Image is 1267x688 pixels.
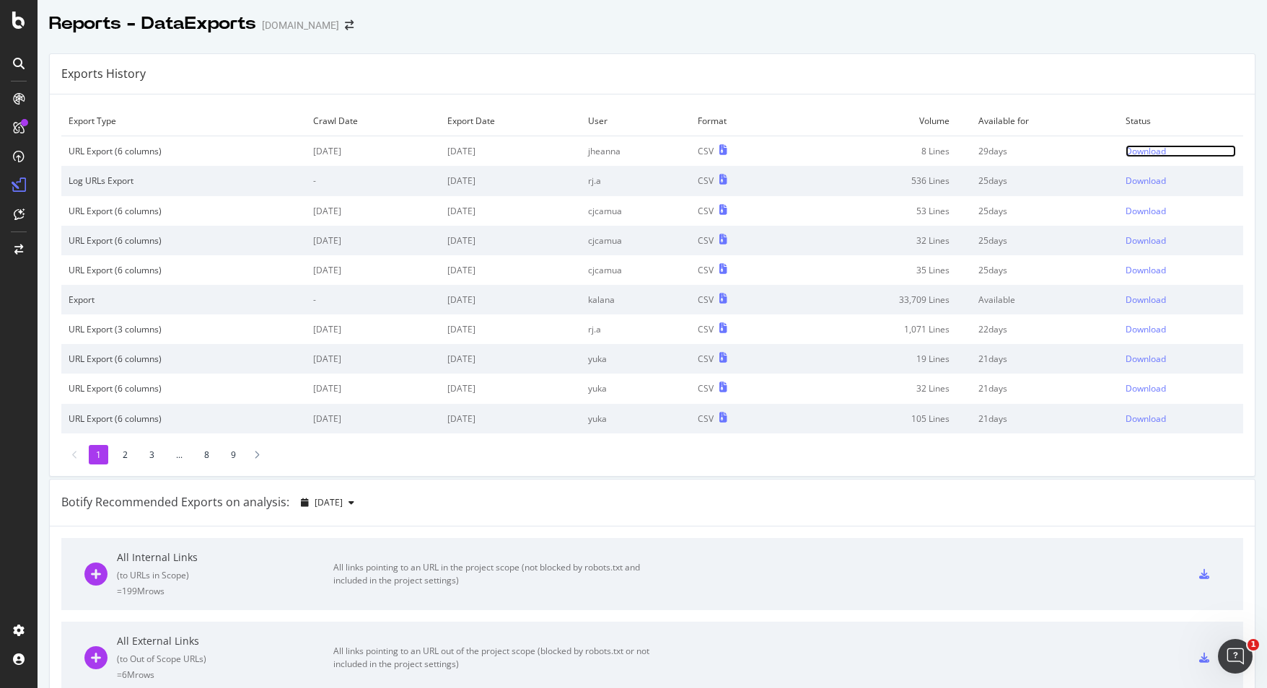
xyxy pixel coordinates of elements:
td: 21 days [971,344,1118,374]
td: [DATE] [306,196,440,226]
td: 105 Lines [791,404,971,433]
td: [DATE] [440,344,581,374]
td: yuka [581,404,691,433]
td: Crawl Date [306,106,440,136]
div: CSV [698,205,714,217]
div: URL Export (6 columns) [69,234,299,247]
td: 33,709 Lines [791,285,971,314]
div: URL Export (6 columns) [69,264,299,276]
div: URL Export (3 columns) [69,323,299,335]
div: Download [1126,145,1166,157]
div: ( to Out of Scope URLs ) [117,653,333,665]
td: yuka [581,344,691,374]
td: [DATE] [440,226,581,255]
div: URL Export (6 columns) [69,382,299,394]
div: Download [1126,294,1166,306]
div: CSV [698,264,714,276]
div: Download [1126,353,1166,365]
div: Download [1126,234,1166,247]
span: 1 [1248,639,1259,650]
li: ... [169,445,190,464]
a: Download [1126,294,1236,306]
td: rj.a [581,166,691,195]
td: [DATE] [440,314,581,344]
td: 536 Lines [791,166,971,195]
td: kalana [581,285,691,314]
button: [DATE] [295,491,360,514]
div: URL Export (6 columns) [69,353,299,365]
div: CSV [698,175,714,187]
td: [DATE] [306,136,440,167]
a: Download [1126,175,1236,187]
div: Download [1126,382,1166,394]
td: Export Type [61,106,306,136]
a: Download [1126,413,1236,425]
td: - [306,285,440,314]
li: 8 [197,445,216,464]
div: All External Links [117,634,333,648]
div: Download [1126,205,1166,217]
td: cjcamua [581,226,691,255]
td: [DATE] [440,136,581,167]
td: Available for [971,106,1118,136]
div: CSV [698,323,714,335]
div: CSV [698,294,714,306]
a: Download [1126,205,1236,217]
td: 35 Lines [791,255,971,285]
div: [DOMAIN_NAME] [262,18,339,32]
div: CSV [698,413,714,425]
span: 2025 Sep. 7th [315,496,343,508]
div: URL Export (6 columns) [69,413,299,425]
td: 21 days [971,374,1118,403]
td: 19 Lines [791,344,971,374]
li: 9 [224,445,243,464]
td: 53 Lines [791,196,971,226]
td: [DATE] [440,255,581,285]
td: 32 Lines [791,374,971,403]
div: Log URLs Export [69,175,299,187]
div: CSV [698,382,714,394]
td: cjcamua [581,196,691,226]
td: rj.a [581,314,691,344]
td: [DATE] [440,285,581,314]
td: Volume [791,106,971,136]
div: CSV [698,145,714,157]
div: Botify Recommended Exports on analysis: [61,494,289,511]
div: CSV [698,353,714,365]
td: [DATE] [306,374,440,403]
div: CSV [698,234,714,247]
li: 3 [142,445,162,464]
td: [DATE] [440,374,581,403]
div: Reports - DataExports [49,12,256,36]
td: 32 Lines [791,226,971,255]
td: cjcamua [581,255,691,285]
a: Download [1126,323,1236,335]
td: [DATE] [306,255,440,285]
div: All links pointing to an URL in the project scope (not blocked by robots.txt and included in the ... [333,561,658,587]
div: All Internal Links [117,550,333,565]
div: csv-export [1199,569,1209,579]
div: URL Export (6 columns) [69,205,299,217]
td: 25 days [971,226,1118,255]
div: Download [1126,413,1166,425]
div: Download [1126,175,1166,187]
td: 25 days [971,196,1118,226]
td: 8 Lines [791,136,971,167]
td: Export Date [440,106,581,136]
div: Download [1126,264,1166,276]
td: 25 days [971,166,1118,195]
div: Download [1126,323,1166,335]
td: Format [691,106,791,136]
td: [DATE] [306,404,440,433]
td: [DATE] [306,344,440,374]
a: Download [1126,264,1236,276]
td: 22 days [971,314,1118,344]
div: All links pointing to an URL out of the project scope (blocked by robots.txt or not included in t... [333,645,658,671]
a: Download [1126,382,1236,394]
div: Export [69,294,299,306]
li: 1 [89,445,108,464]
td: 29 days [971,136,1118,167]
td: [DATE] [306,314,440,344]
td: [DATE] [306,226,440,255]
div: Available [978,294,1111,306]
